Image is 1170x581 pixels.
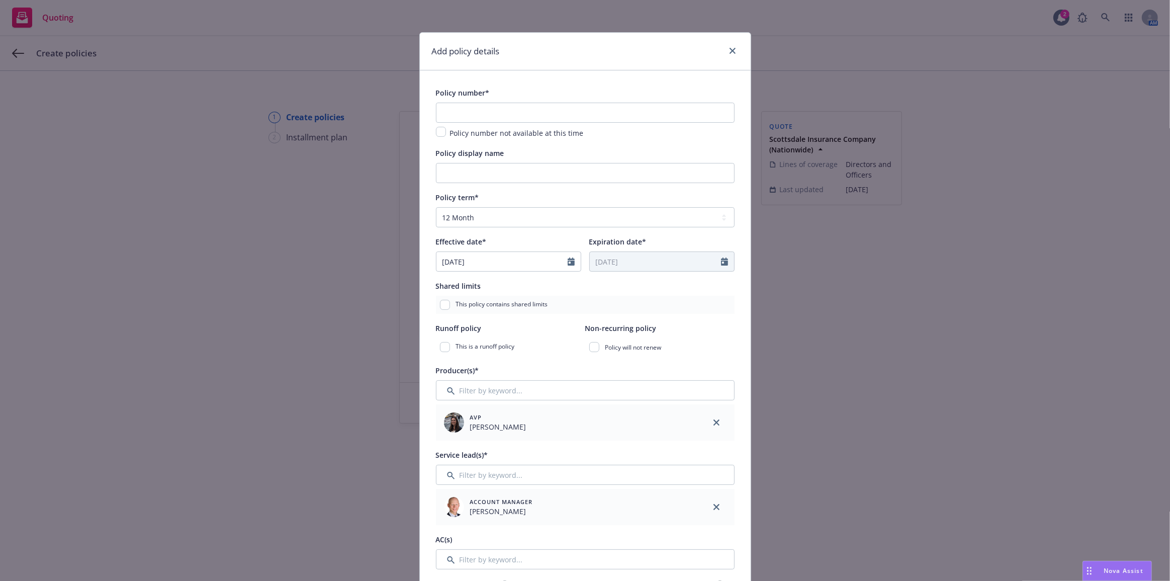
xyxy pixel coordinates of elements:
[1104,566,1143,575] span: Nova Assist
[436,237,487,246] span: Effective date*
[436,450,488,460] span: Service lead(s)*
[470,497,533,506] span: Account Manager
[710,417,723,429] a: close
[432,45,500,58] h1: Add policy details
[436,193,479,202] span: Policy term*
[450,128,584,138] span: Policy number not available at this time
[727,45,739,57] a: close
[436,88,490,98] span: Policy number*
[436,465,735,485] input: Filter by keyword...
[436,366,479,375] span: Producer(s)*
[436,281,481,291] span: Shared limits
[1083,561,1152,581] button: Nova Assist
[585,338,735,356] div: Policy will not renew
[470,422,526,432] span: [PERSON_NAME]
[470,413,526,422] span: AVP
[436,252,568,271] input: MM/DD/YYYY
[568,258,575,266] svg: Calendar
[590,252,721,271] input: MM/DD/YYYY
[589,237,647,246] span: Expiration date*
[444,412,464,433] img: employee photo
[444,497,464,517] img: employee photo
[436,549,735,569] input: Filter by keyword...
[1083,561,1096,580] div: Drag to move
[436,338,585,356] div: This is a runoff policy
[710,501,723,513] a: close
[436,380,735,400] input: Filter by keyword...
[436,296,735,314] div: This policy contains shared limits
[436,323,482,333] span: Runoff policy
[470,506,533,517] span: [PERSON_NAME]
[585,323,657,333] span: Non-recurring policy
[436,148,504,158] span: Policy display name
[436,535,453,544] span: AC(s)
[721,258,728,266] svg: Calendar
